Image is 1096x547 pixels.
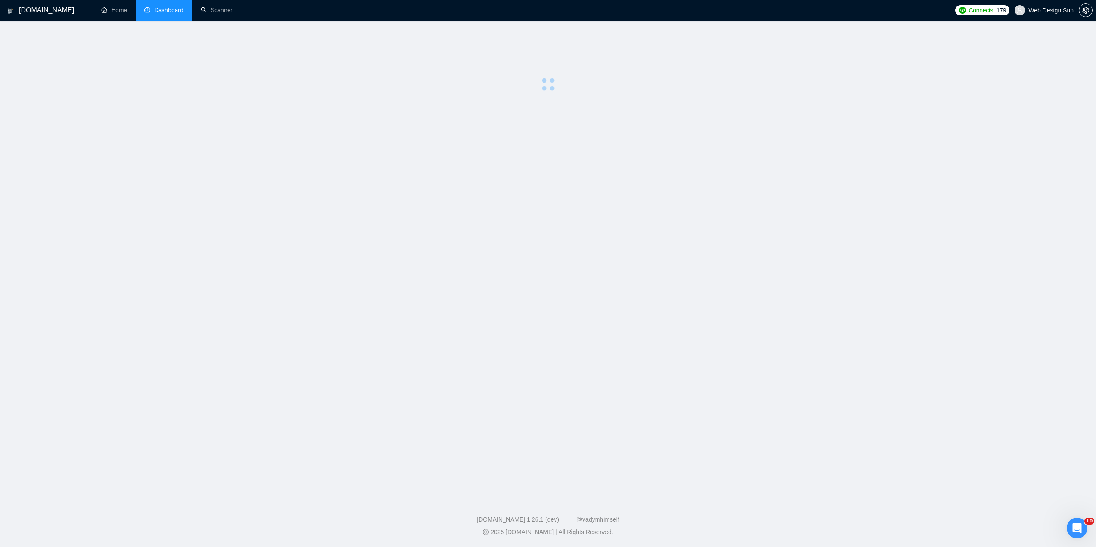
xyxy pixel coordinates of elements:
[959,7,966,14] img: upwork-logo.png
[576,516,619,523] a: @vadymhimself
[101,6,127,14] a: homeHome
[7,4,13,18] img: logo
[1084,518,1094,525] span: 10
[483,529,489,535] span: copyright
[1079,3,1093,17] button: setting
[155,6,183,14] span: Dashboard
[1017,7,1023,13] span: user
[201,6,233,14] a: searchScanner
[969,6,994,15] span: Connects:
[477,516,559,523] a: [DOMAIN_NAME] 1.26.1 (dev)
[7,528,1089,537] div: 2025 [DOMAIN_NAME] | All Rights Reserved.
[144,7,150,13] span: dashboard
[997,6,1006,15] span: 179
[1067,518,1087,538] iframe: Intercom live chat
[1079,7,1093,14] a: setting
